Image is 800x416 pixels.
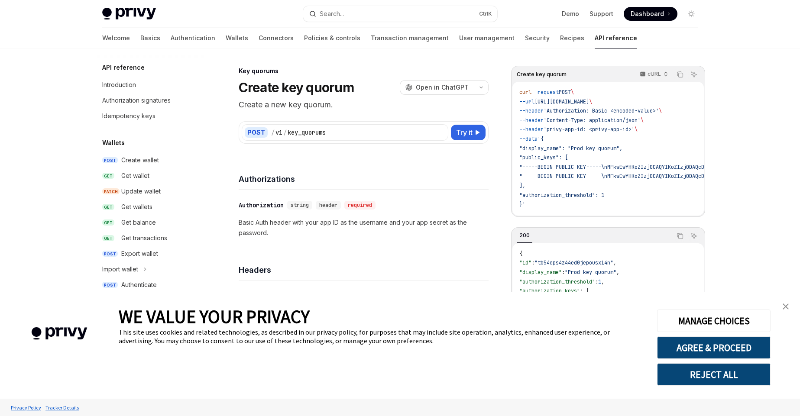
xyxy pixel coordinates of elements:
a: POSTCreate wallet [95,152,206,168]
span: , [613,259,616,266]
span: [URL][DOMAIN_NAME] [534,98,589,105]
div: POST [245,127,268,138]
span: POST [102,251,118,257]
span: "authorization_threshold": 1 [519,192,604,199]
span: "authorization_threshold" [519,278,595,285]
img: light logo [102,8,156,20]
div: Get transactions [121,233,167,243]
a: PATCHUpdate wallet [95,184,206,199]
span: : [531,259,534,266]
a: Policies & controls [304,28,360,48]
div: Export wallet [121,248,158,259]
div: Authenticate [121,280,157,290]
a: Transaction management [371,28,449,48]
a: Dashboard [624,7,677,21]
a: Support [589,10,613,18]
a: API reference [595,28,637,48]
span: POST [102,282,118,288]
span: Ctrl K [479,10,492,17]
a: GETGet balance [95,215,206,230]
a: Basics [140,28,160,48]
span: 'Authorization: Basic <encoded-value>' [544,107,659,114]
span: \ [641,117,644,124]
h5: API reference [102,62,145,73]
span: POST [559,89,571,96]
a: Authorization signatures [95,93,206,108]
img: company logo [13,315,106,352]
span: string [291,202,309,209]
div: / [271,128,275,137]
button: Toggle dark mode [684,7,698,21]
div: key_quorums [288,128,326,137]
span: GET [102,235,114,242]
a: Tracker Details [43,400,81,415]
p: Basic Auth header with your app ID as the username and your app secret as the password. [239,217,489,238]
div: Search... [320,9,344,19]
span: : [595,278,598,285]
h4: Headers [239,264,489,276]
h1: Create key quorum [239,80,354,95]
div: required [344,201,376,210]
a: close banner [777,298,794,315]
span: GET [102,204,114,210]
span: , [601,278,604,285]
div: Create wallet [121,155,159,165]
div: Authorization [239,201,284,210]
span: --data [519,135,538,142]
a: Security [525,28,550,48]
div: privy-app-id [239,292,280,300]
div: Update wallet [121,186,161,197]
button: Copy the contents from the code block [674,69,686,80]
span: Open in ChatGPT [416,83,469,92]
a: User management [459,28,515,48]
div: Introduction [102,80,136,90]
span: Create key quorum [517,71,567,78]
span: 'privy-app-id: <privy-app-id>' [544,126,635,133]
span: "authorization_keys" [519,287,580,294]
span: : [562,269,565,276]
span: \ [659,107,662,114]
span: 'Content-Type: application/json' [544,117,641,124]
span: curl [519,89,531,96]
a: Demo [562,10,579,18]
span: \ [571,89,574,96]
button: MANAGE CHOICES [657,310,771,332]
div: required [312,292,343,300]
a: POSTExport wallet [95,246,206,261]
span: GET [102,173,114,179]
span: POST [102,157,118,164]
a: GETGet transactions [95,230,206,246]
img: close banner [783,303,789,310]
a: Welcome [102,28,130,48]
button: Copy the contents from the code block [674,230,686,242]
button: Ask AI [688,69,700,80]
a: Recipes [560,28,584,48]
div: This site uses cookies and related technologies, as described in our privacy policy, for purposes... [119,328,644,345]
a: Authentication [171,28,215,48]
span: "Prod key quorum" [565,269,616,276]
button: AGREE & PROCEED [657,336,771,359]
div: / [283,128,287,137]
span: ], [519,182,525,189]
p: cURL [648,71,661,77]
div: 200 [517,230,532,241]
a: GETGet wallet [95,168,206,184]
button: Try it [451,125,486,140]
div: v1 [275,128,282,137]
button: Open search [303,6,497,22]
button: REJECT ALL [657,363,771,386]
span: --header [519,126,544,133]
a: Privacy Policy [9,400,43,415]
button: Open in ChatGPT [400,80,474,95]
span: \ [589,98,592,105]
div: Idempotency keys [102,111,155,121]
span: '{ [538,135,544,142]
span: header [319,202,337,209]
span: }' [519,201,525,208]
span: --url [519,98,534,105]
a: Idempotency keys [95,108,206,124]
div: Key quorums [239,67,489,75]
span: --header [519,117,544,124]
span: "public_keys": [ [519,154,568,161]
a: Introduction [95,77,206,93]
